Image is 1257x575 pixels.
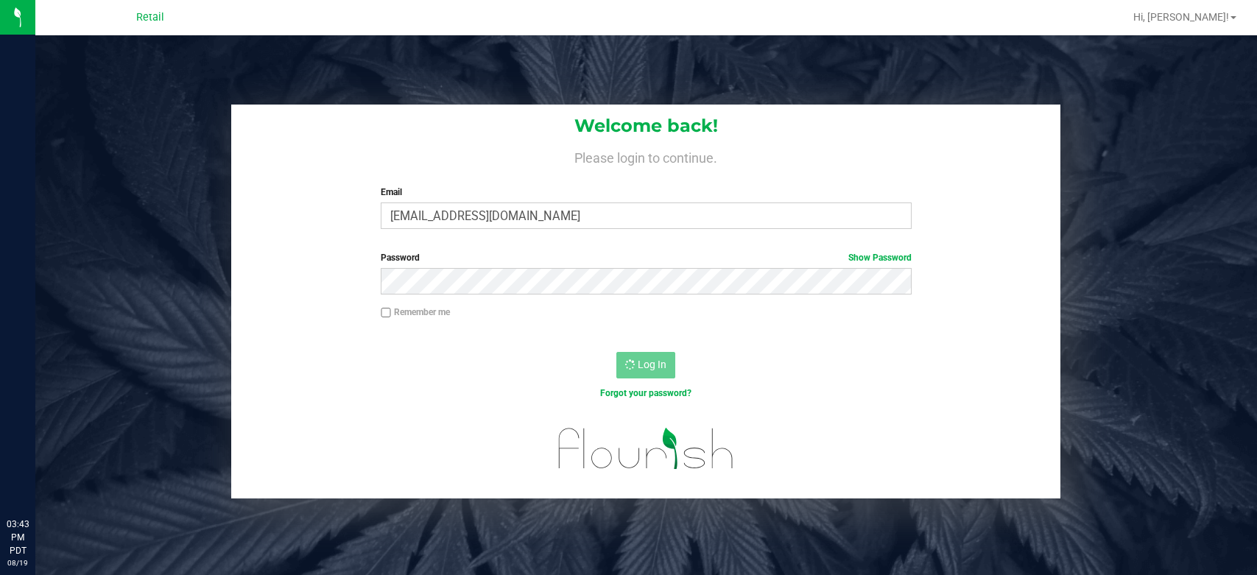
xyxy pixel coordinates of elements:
[616,352,675,378] button: Log In
[381,308,391,318] input: Remember me
[543,415,750,482] img: flourish_logo.svg
[1133,11,1229,23] span: Hi, [PERSON_NAME]!
[136,11,164,24] span: Retail
[638,359,666,370] span: Log In
[381,186,912,199] label: Email
[7,518,29,557] p: 03:43 PM PDT
[848,253,912,263] a: Show Password
[600,388,691,398] a: Forgot your password?
[7,557,29,568] p: 08/19
[231,116,1060,135] h1: Welcome back!
[381,253,420,263] span: Password
[381,306,450,319] label: Remember me
[231,147,1060,165] h4: Please login to continue.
